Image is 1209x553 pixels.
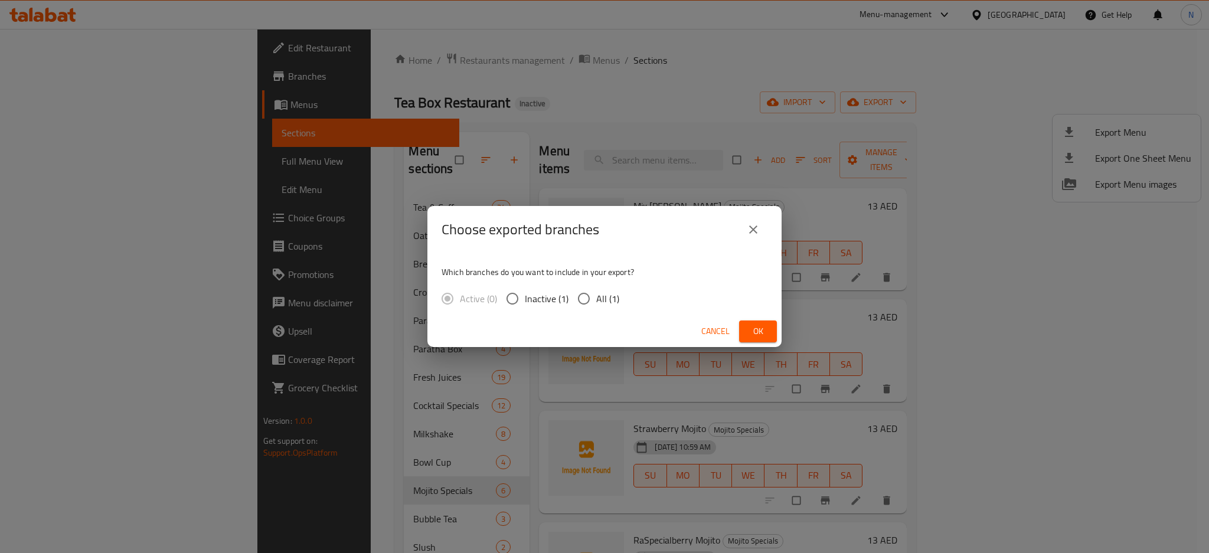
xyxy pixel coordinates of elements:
[442,266,767,278] p: Which branches do you want to include in your export?
[460,292,497,306] span: Active (0)
[596,292,619,306] span: All (1)
[739,320,777,342] button: Ok
[749,324,767,339] span: Ok
[442,220,599,239] h2: Choose exported branches
[525,292,568,306] span: Inactive (1)
[697,320,734,342] button: Cancel
[701,324,730,339] span: Cancel
[739,215,767,244] button: close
